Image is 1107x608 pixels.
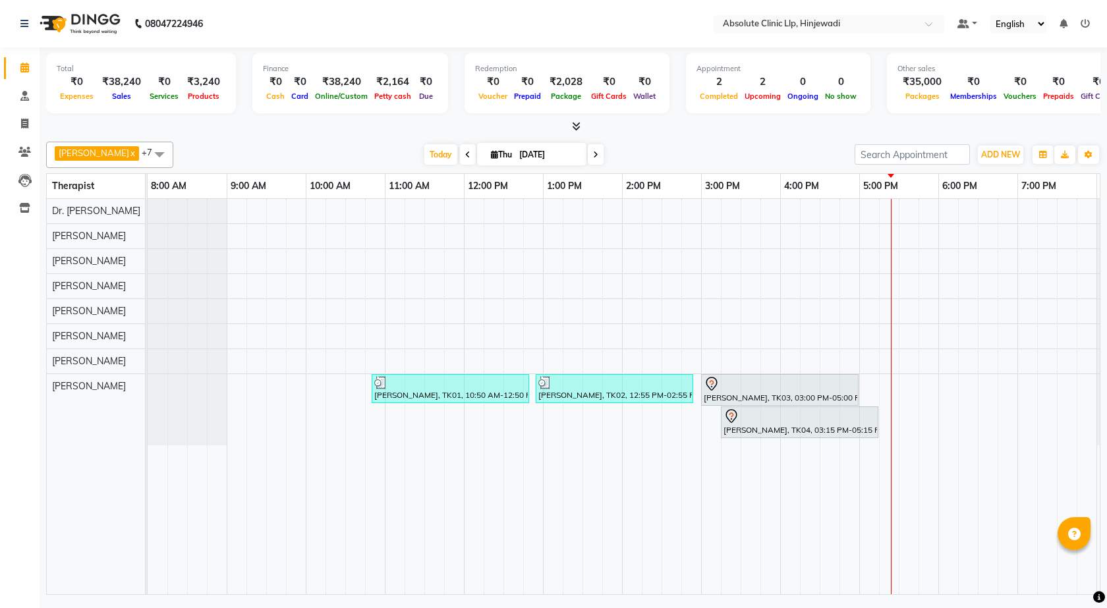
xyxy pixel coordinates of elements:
[722,408,877,436] div: [PERSON_NAME], TK04, 03:15 PM-05:15 PM, Hair Treatment - GFC
[145,5,203,42] b: 08047224946
[57,74,97,90] div: ₹0
[97,74,146,90] div: ₹38,240
[263,74,288,90] div: ₹0
[263,92,288,101] span: Cash
[947,74,1000,90] div: ₹0
[511,74,544,90] div: ₹0
[288,74,312,90] div: ₹0
[897,74,947,90] div: ₹35,000
[288,92,312,101] span: Card
[978,146,1023,164] button: ADD NEW
[544,74,588,90] div: ₹2,028
[52,180,94,192] span: Therapist
[696,63,860,74] div: Appointment
[1000,92,1040,101] span: Vouchers
[1040,74,1077,90] div: ₹0
[475,92,511,101] span: Voucher
[741,74,784,90] div: 2
[184,92,223,101] span: Products
[371,74,414,90] div: ₹2,164
[981,150,1020,159] span: ADD NEW
[52,255,126,267] span: [PERSON_NAME]
[373,376,528,401] div: [PERSON_NAME], TK01, 10:50 AM-12:50 PM, Skin Treatment - Peel(Face) (₹2000)
[855,144,970,165] input: Search Appointment
[182,74,225,90] div: ₹3,240
[588,74,630,90] div: ₹0
[465,177,511,196] a: 12:00 PM
[1018,177,1060,196] a: 7:00 PM
[263,63,438,74] div: Finance
[548,92,584,101] span: Package
[414,74,438,90] div: ₹0
[537,376,692,401] div: [PERSON_NAME], TK02, 12:55 PM-02:55 PM, Skin Treatment - Serum Insertion (Vit C) (₹1000)
[227,177,270,196] a: 9:00 AM
[146,74,182,90] div: ₹0
[544,177,585,196] a: 1:00 PM
[52,230,126,242] span: [PERSON_NAME]
[52,380,126,392] span: [PERSON_NAME]
[902,92,943,101] span: Packages
[52,205,140,217] span: Dr. [PERSON_NAME]
[312,92,371,101] span: Online/Custom
[1000,74,1040,90] div: ₹0
[623,177,664,196] a: 2:00 PM
[416,92,436,101] span: Due
[515,145,581,165] input: 2025-09-04
[52,280,126,292] span: [PERSON_NAME]
[822,92,860,101] span: No show
[57,63,225,74] div: Total
[52,305,126,317] span: [PERSON_NAME]
[475,63,659,74] div: Redemption
[860,177,901,196] a: 5:00 PM
[34,5,124,42] img: logo
[424,144,457,165] span: Today
[148,177,190,196] a: 8:00 AM
[630,74,659,90] div: ₹0
[781,177,822,196] a: 4:00 PM
[696,74,741,90] div: 2
[109,92,134,101] span: Sales
[939,177,980,196] a: 6:00 PM
[630,92,659,101] span: Wallet
[702,376,857,404] div: [PERSON_NAME], TK03, 03:00 PM-05:00 PM, Hair Treatment - GFC
[702,177,743,196] a: 3:00 PM
[822,74,860,90] div: 0
[59,148,129,158] span: [PERSON_NAME]
[511,92,544,101] span: Prepaid
[488,150,515,159] span: Thu
[129,148,135,158] a: x
[947,92,1000,101] span: Memberships
[146,92,182,101] span: Services
[385,177,433,196] a: 11:00 AM
[475,74,511,90] div: ₹0
[588,92,630,101] span: Gift Cards
[784,74,822,90] div: 0
[312,74,371,90] div: ₹38,240
[52,330,126,342] span: [PERSON_NAME]
[741,92,784,101] span: Upcoming
[57,92,97,101] span: Expenses
[371,92,414,101] span: Petty cash
[142,147,162,157] span: +7
[52,355,126,367] span: [PERSON_NAME]
[784,92,822,101] span: Ongoing
[696,92,741,101] span: Completed
[1040,92,1077,101] span: Prepaids
[306,177,354,196] a: 10:00 AM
